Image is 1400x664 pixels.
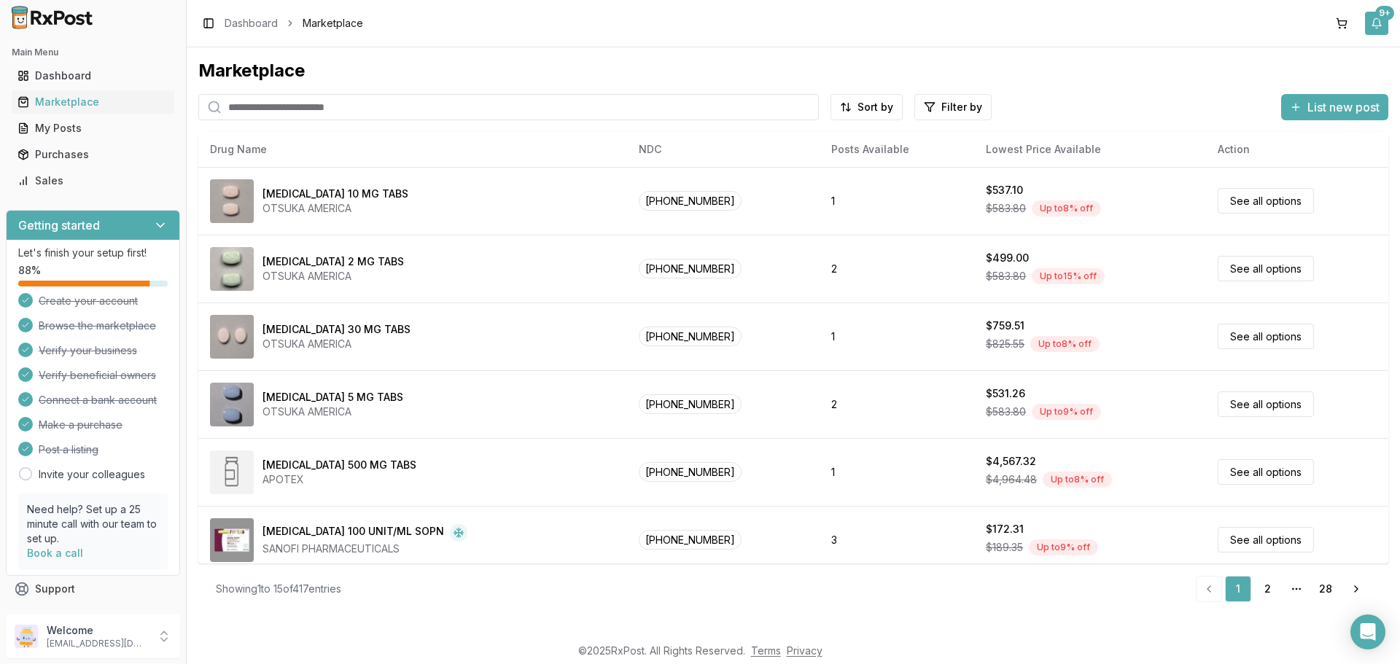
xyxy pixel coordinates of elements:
td: 3 [820,506,974,574]
a: Purchases [12,141,174,168]
div: OTSUKA AMERICA [262,269,404,284]
img: Admelog SoloStar 100 UNIT/ML SOPN [210,518,254,562]
span: Sort by [857,100,893,114]
button: Dashboard [6,64,180,87]
span: $4,964.48 [986,472,1037,487]
a: See all options [1218,527,1314,552]
div: 9+ [1375,6,1394,20]
nav: pagination [1196,576,1371,602]
a: See all options [1218,188,1314,214]
th: NDC [627,132,820,167]
img: RxPost Logo [6,6,99,29]
button: List new post [1281,94,1388,120]
a: List new post [1281,101,1388,116]
span: [PHONE_NUMBER] [639,530,742,550]
a: See all options [1218,256,1314,281]
div: [MEDICAL_DATA] 5 MG TABS [262,390,403,405]
button: 9+ [1365,12,1388,35]
div: SANOFI PHARMACEUTICALS [262,542,467,556]
span: [PHONE_NUMBER] [639,191,742,211]
button: Support [6,576,180,602]
span: Post a listing [39,442,98,457]
a: Terms [751,644,781,657]
a: Sales [12,168,174,194]
div: $537.10 [986,183,1023,198]
th: Drug Name [198,132,627,167]
a: 1 [1225,576,1251,602]
th: Lowest Price Available [974,132,1206,167]
img: Abilify 30 MG TABS [210,315,254,359]
nav: breadcrumb [225,16,363,31]
span: Verify your business [39,343,137,358]
div: Purchases [17,147,168,162]
div: My Posts [17,121,168,136]
div: Open Intercom Messenger [1350,614,1385,649]
p: Welcome [47,623,148,638]
p: Let's finish your setup first! [18,246,168,260]
img: Abilify 5 MG TABS [210,383,254,426]
td: 2 [820,235,974,302]
div: [MEDICAL_DATA] 30 MG TABS [262,322,411,337]
div: [MEDICAL_DATA] 100 UNIT/ML SOPN [262,524,444,542]
span: [PHONE_NUMBER] [639,462,742,482]
button: Sort by [831,94,903,120]
td: 1 [820,438,974,506]
a: Marketplace [12,89,174,115]
div: APOTEX [262,472,416,487]
a: Privacy [787,644,822,657]
span: Marketplace [303,16,363,31]
div: $499.00 [986,251,1029,265]
span: 88 % [18,263,41,278]
h2: Main Menu [12,47,174,58]
div: OTSUKA AMERICA [262,337,411,351]
button: My Posts [6,117,180,140]
div: Marketplace [198,59,1388,82]
span: $189.35 [986,540,1023,555]
td: 1 [820,302,974,370]
div: [MEDICAL_DATA] 10 MG TABS [262,187,408,201]
span: List new post [1307,98,1380,116]
div: Up to 15 % off [1032,268,1105,284]
div: Sales [17,173,168,188]
a: Book a call [27,547,83,559]
div: $759.51 [986,319,1024,333]
p: Need help? Set up a 25 minute call with our team to set up. [27,502,159,546]
a: See all options [1218,324,1314,349]
div: Up to 9 % off [1029,539,1098,555]
th: Posts Available [820,132,974,167]
div: Up to 8 % off [1043,472,1112,488]
span: $583.80 [986,201,1026,216]
div: OTSUKA AMERICA [262,405,403,419]
div: [MEDICAL_DATA] 2 MG TABS [262,254,404,269]
span: Filter by [941,100,982,114]
span: $583.80 [986,405,1026,419]
span: Make a purchase [39,418,122,432]
h3: Getting started [18,216,100,234]
div: $4,567.32 [986,454,1036,469]
span: Create your account [39,294,138,308]
span: $583.80 [986,269,1026,284]
th: Action [1206,132,1388,167]
a: Go to next page [1342,576,1371,602]
button: Filter by [914,94,992,120]
div: OTSUKA AMERICA [262,201,408,216]
button: Feedback [6,602,180,628]
span: [PHONE_NUMBER] [639,327,742,346]
a: See all options [1218,459,1314,485]
button: Purchases [6,143,180,166]
span: Feedback [35,608,85,622]
a: 2 [1254,576,1280,602]
span: [PHONE_NUMBER] [639,259,742,278]
img: Abilify 10 MG TABS [210,179,254,223]
a: My Posts [12,115,174,141]
span: Verify beneficial owners [39,368,156,383]
span: Browse the marketplace [39,319,156,333]
span: Connect a bank account [39,393,157,407]
p: [EMAIL_ADDRESS][DOMAIN_NAME] [47,638,148,649]
div: Up to 8 % off [1032,200,1101,216]
div: Dashboard [17,69,168,83]
div: $172.31 [986,522,1024,536]
span: [PHONE_NUMBER] [639,394,742,414]
td: 2 [820,370,974,438]
img: Abiraterone Acetate 500 MG TABS [210,450,254,494]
